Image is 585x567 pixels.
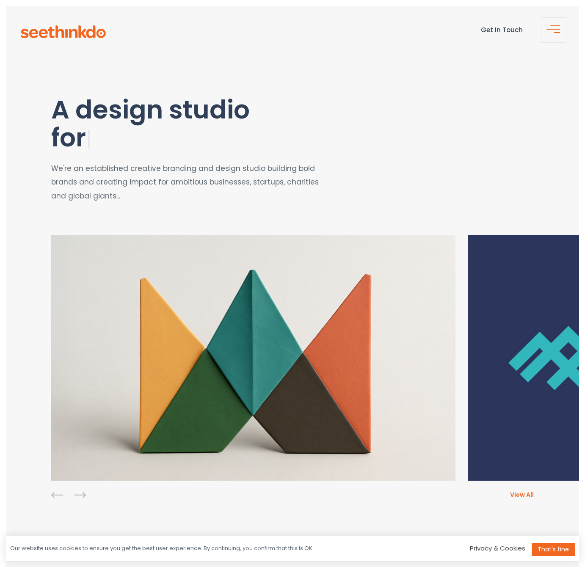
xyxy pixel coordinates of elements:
a: View All [497,490,534,499]
img: see-think-do-logo.png [21,25,106,38]
span: View All [510,490,534,499]
a: That's fine [532,543,575,556]
a: Get In Touch [481,25,523,34]
div: Our website uses cookies to ensure you get the best user experience. By continuing, you confirm t... [10,545,314,553]
p: We're an established creative branding and design studio building bold brands and creating impact... [51,162,328,203]
a: Privacy & Cookies [470,544,525,553]
h1: A design studio for [51,96,369,153]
